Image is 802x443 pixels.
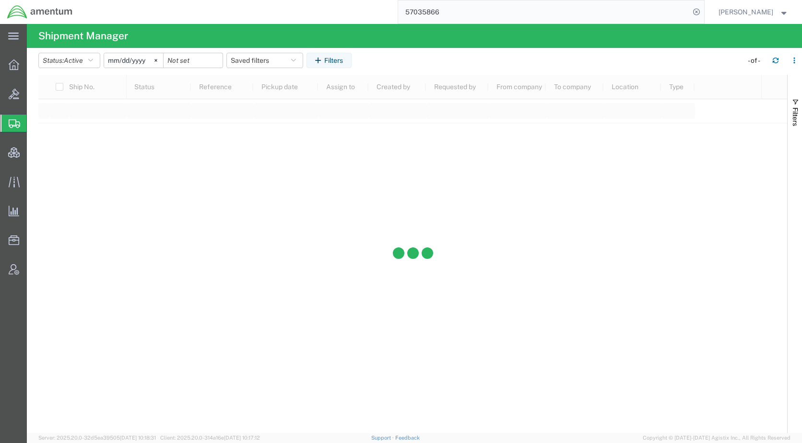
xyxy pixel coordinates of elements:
[38,24,128,48] h4: Shipment Manager
[719,7,773,17] span: Kent Gilman
[718,6,789,18] button: [PERSON_NAME]
[307,53,352,68] button: Filters
[120,435,156,441] span: [DATE] 10:18:31
[791,107,799,126] span: Filters
[104,53,163,68] input: Not set
[748,56,765,66] div: - of -
[38,435,156,441] span: Server: 2025.20.0-32d5ea39505
[226,53,303,68] button: Saved filters
[160,435,260,441] span: Client: 2025.20.0-314a16e
[643,434,790,442] span: Copyright © [DATE]-[DATE] Agistix Inc., All Rights Reserved
[64,57,83,64] span: Active
[371,435,395,441] a: Support
[38,53,100,68] button: Status:Active
[395,435,420,441] a: Feedback
[398,0,690,23] input: Search for shipment number, reference number
[224,435,260,441] span: [DATE] 10:17:12
[164,53,223,68] input: Not set
[7,5,73,19] img: logo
